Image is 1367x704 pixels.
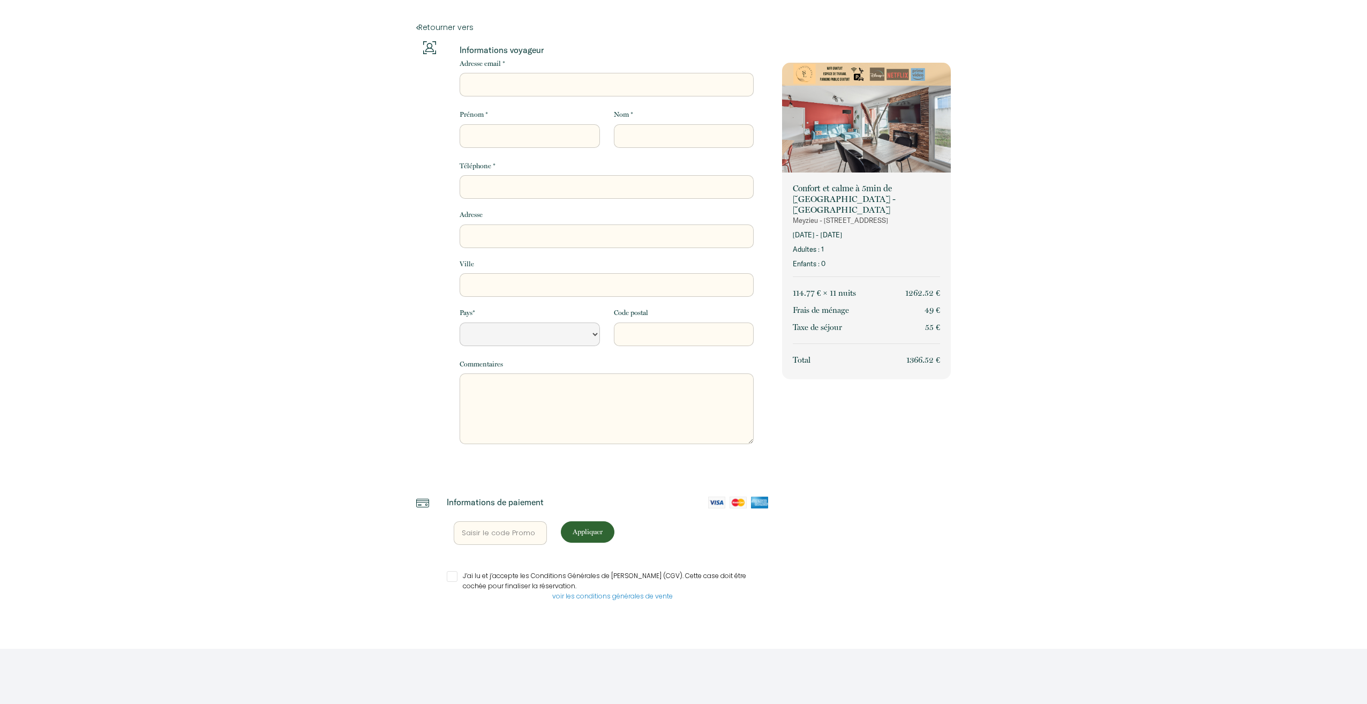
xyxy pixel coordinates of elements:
[565,527,611,537] p: Appliquer
[782,63,951,175] img: rental-image
[460,323,599,346] select: Default select example
[460,44,754,55] p: Informations voyageur
[793,215,940,226] p: Meyzieu - [STREET_ADDRESS]
[416,21,951,33] a: Retourner vers
[793,355,810,365] span: Total
[793,259,940,269] p: Enfants : 0
[447,497,544,507] p: Informations de paiement
[853,288,856,298] span: s
[460,161,495,171] label: Téléphone *
[416,497,429,510] img: credit-card
[793,244,940,254] p: Adultes : 1
[751,497,768,508] img: amex
[925,321,940,334] p: 55 €
[793,321,842,334] p: Taxe de séjour
[460,209,483,220] label: Adresse
[460,58,505,69] label: Adresse email *
[793,304,849,317] p: Frais de ménage
[552,591,673,601] a: voir les conditions générales de vente
[793,230,940,240] p: [DATE] - [DATE]
[561,521,614,543] button: Appliquer
[460,308,475,318] label: Pays
[708,497,725,508] img: visa-card
[925,304,940,317] p: 49 €
[614,308,648,318] label: Code postal
[460,109,488,120] label: Prénom *
[793,287,856,299] p: 114.77 € × 11 nuit
[730,497,747,508] img: mastercard
[906,355,940,365] span: 1366.52 €
[460,359,503,370] label: Commentaires
[460,259,474,269] label: Ville
[905,287,940,299] p: 1262.52 €
[793,183,940,215] p: Confort et calme à 5min de [GEOGRAPHIC_DATA] - [GEOGRAPHIC_DATA]
[614,109,633,120] label: Nom *
[423,41,436,54] img: guests-info
[454,521,547,545] input: Saisir le code Promo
